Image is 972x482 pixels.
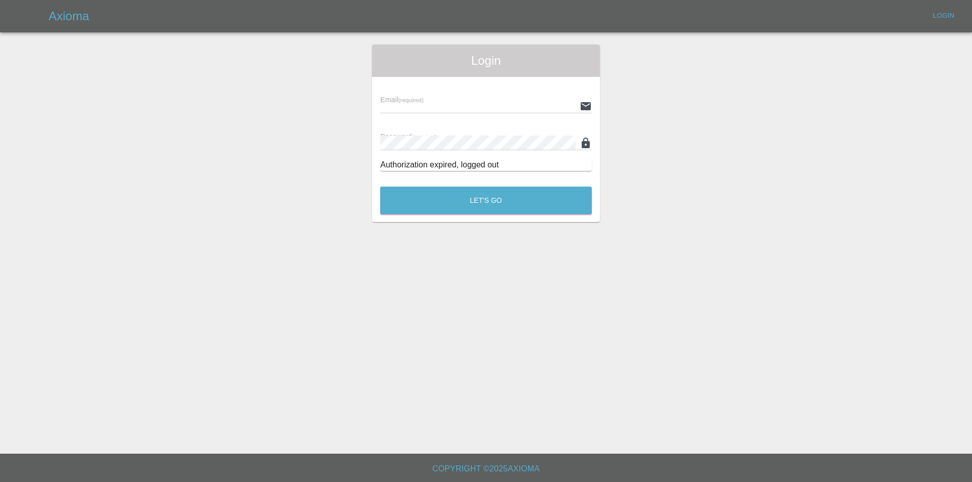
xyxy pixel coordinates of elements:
[398,97,424,103] small: (required)
[380,187,592,214] button: Let's Go
[927,8,960,24] a: Login
[412,134,437,140] small: (required)
[49,8,89,24] h5: Axioma
[380,159,592,171] div: Authorization expired, logged out
[8,462,964,476] h6: Copyright © 2025 Axioma
[380,133,437,141] span: Password
[380,53,592,69] span: Login
[380,96,423,104] span: Email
